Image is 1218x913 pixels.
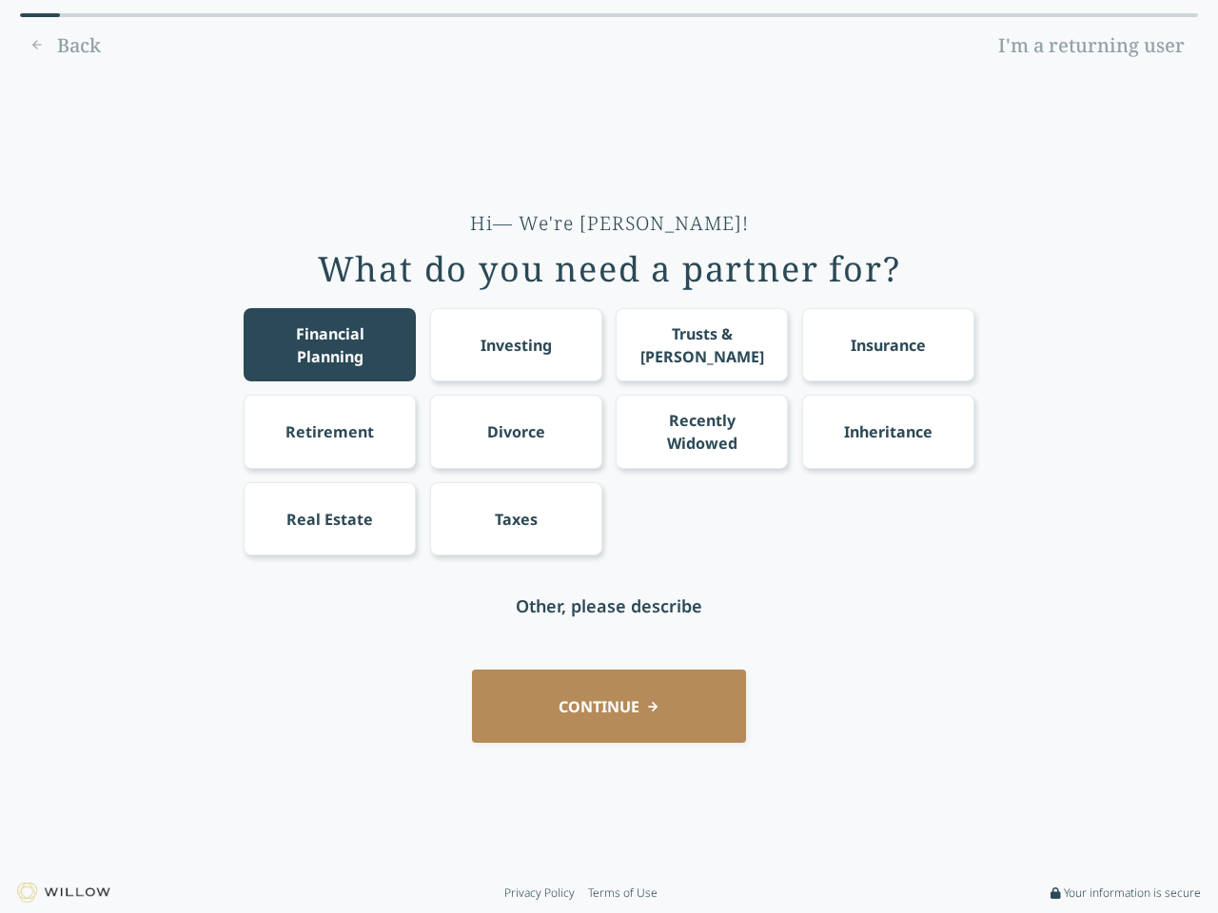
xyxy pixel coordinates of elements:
img: Willow logo [17,883,110,903]
a: Terms of Use [588,885,658,901]
div: Other, please describe [516,592,702,619]
div: Investing [481,334,552,357]
div: Taxes [495,508,538,531]
a: I'm a returning user [985,30,1198,61]
div: Retirement [285,420,374,443]
div: Trusts & [PERSON_NAME] [634,322,771,368]
div: What do you need a partner for? [318,250,901,288]
div: 0% complete [20,13,60,17]
div: Insurance [851,334,926,357]
div: Real Estate [286,508,373,531]
button: CONTINUE [472,670,746,743]
div: Inheritance [844,420,933,443]
div: Recently Widowed [634,409,771,455]
div: Financial Planning [262,322,399,368]
div: Hi— We're [PERSON_NAME]! [470,210,749,237]
span: Your information is secure [1064,885,1201,901]
div: Divorce [487,420,545,443]
a: Privacy Policy [504,885,575,901]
